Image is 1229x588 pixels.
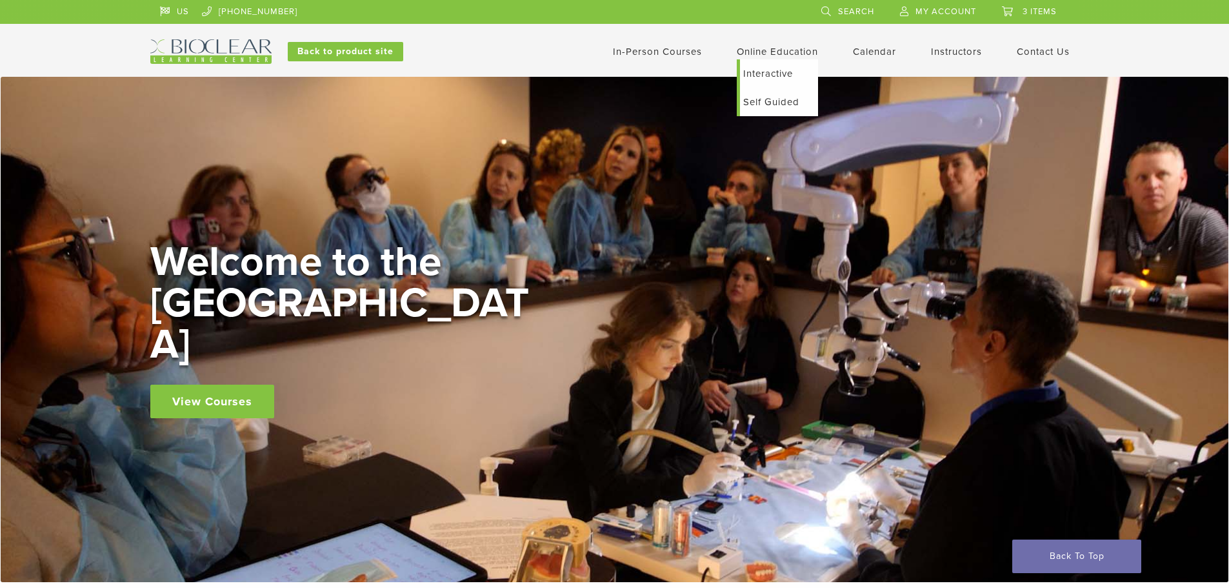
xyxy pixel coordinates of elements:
[915,6,976,17] span: My Account
[1023,6,1057,17] span: 3 items
[150,241,537,365] h2: Welcome to the [GEOGRAPHIC_DATA]
[1012,540,1141,573] a: Back To Top
[931,46,982,57] a: Instructors
[150,385,274,418] a: View Courses
[613,46,702,57] a: In-Person Courses
[838,6,874,17] span: Search
[737,46,818,57] a: Online Education
[853,46,896,57] a: Calendar
[740,88,818,116] a: Self Guided
[150,39,272,64] img: Bioclear
[1017,46,1070,57] a: Contact Us
[740,59,818,88] a: Interactive
[288,42,403,61] a: Back to product site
